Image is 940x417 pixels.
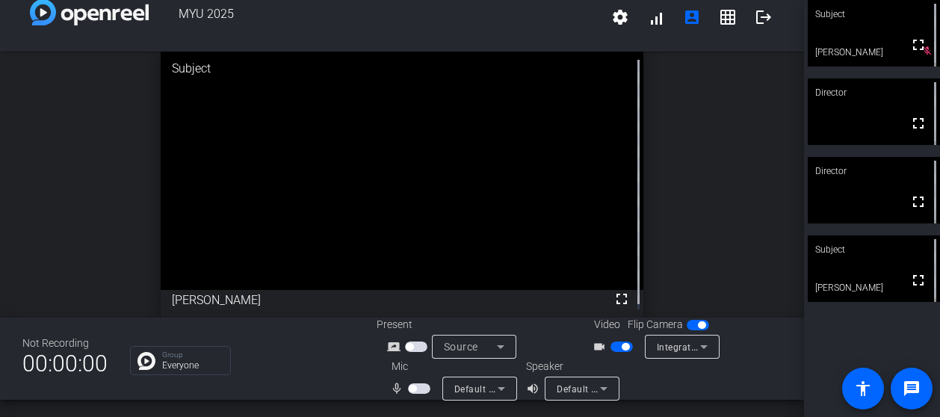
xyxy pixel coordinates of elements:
[387,338,405,356] mat-icon: screen_share_outline
[719,8,737,26] mat-icon: grid_on
[613,290,631,308] mat-icon: fullscreen
[594,317,620,333] span: Video
[162,351,223,359] p: Group
[808,78,940,107] div: Director
[808,157,940,185] div: Director
[22,336,108,351] div: Not Recording
[526,380,544,398] mat-icon: volume_up
[162,361,223,370] p: Everyone
[593,338,610,356] mat-icon: videocam_outline
[657,341,794,353] span: Integrated Webcam (1bcf:28cf)
[909,271,927,289] mat-icon: fullscreen
[628,317,683,333] span: Flip Camera
[683,8,701,26] mat-icon: account_box
[526,359,616,374] div: Speaker
[557,383,661,395] span: Default - AirPods Stereo
[611,8,629,26] mat-icon: settings
[909,114,927,132] mat-icon: fullscreen
[137,352,155,370] img: Chat Icon
[390,380,408,398] mat-icon: mic_none
[909,193,927,211] mat-icon: fullscreen
[808,235,940,264] div: Subject
[377,317,526,333] div: Present
[454,383,625,395] span: Default - AirPods Hands-Free AG Audio
[854,380,872,398] mat-icon: accessibility
[755,8,773,26] mat-icon: logout
[377,359,526,374] div: Mic
[909,36,927,54] mat-icon: fullscreen
[22,345,108,382] span: 00:00:00
[161,49,643,89] div: Subject
[903,380,921,398] mat-icon: message
[444,341,478,353] span: Source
